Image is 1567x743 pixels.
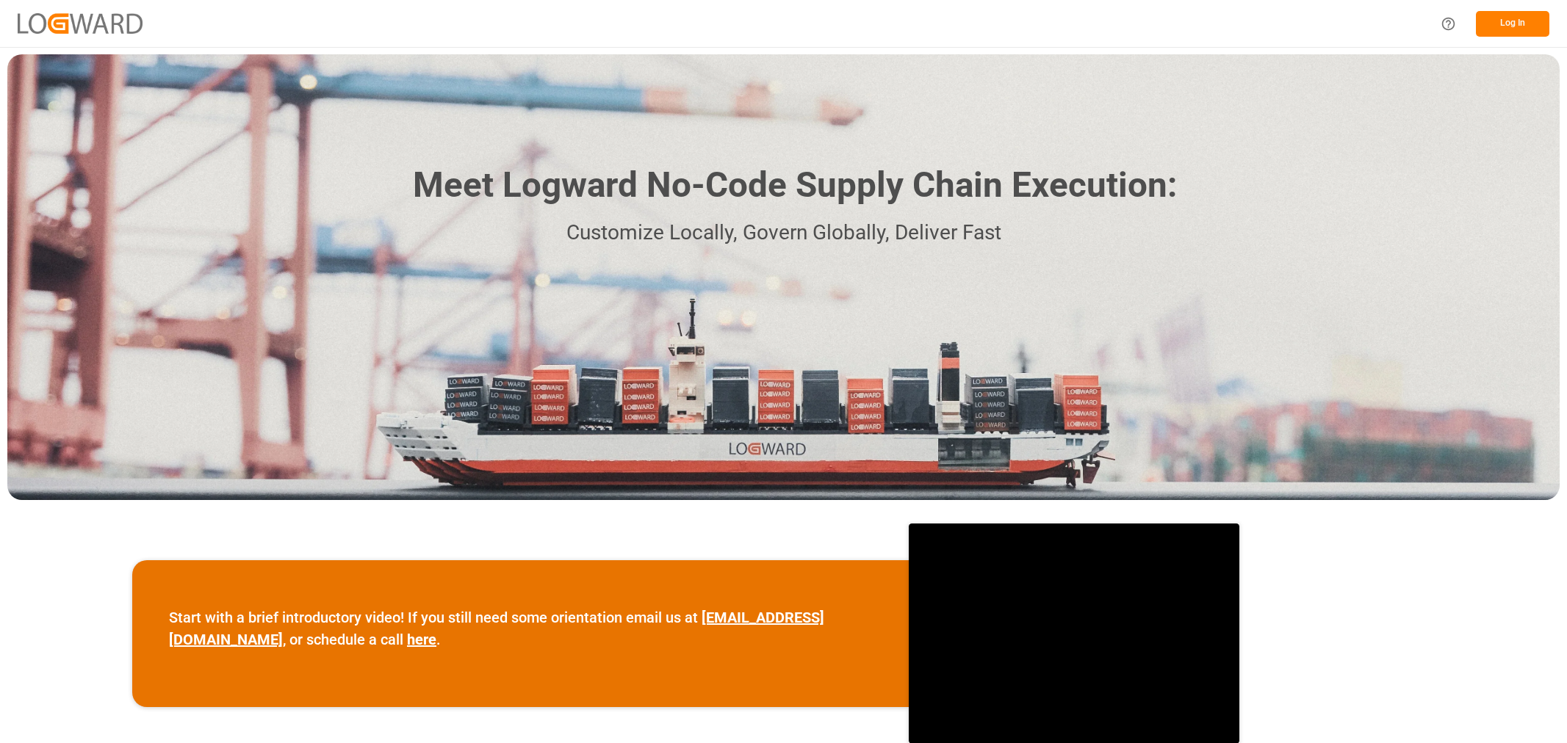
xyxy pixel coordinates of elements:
a: here [407,631,436,648]
button: Help Center [1432,7,1465,40]
p: Customize Locally, Govern Globally, Deliver Fast [391,217,1177,250]
p: Start with a brief introductory video! If you still need some orientation email us at , or schedu... [169,606,872,650]
h1: Meet Logward No-Code Supply Chain Execution: [413,159,1177,211]
button: Log In [1476,11,1549,37]
img: Logward_new_orange.png [18,13,143,33]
